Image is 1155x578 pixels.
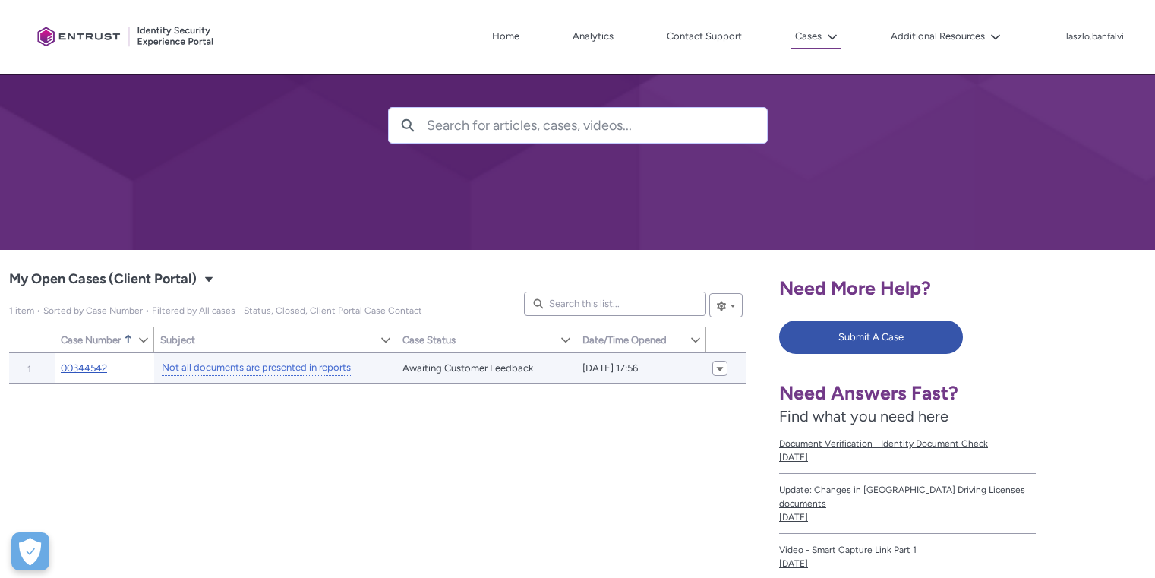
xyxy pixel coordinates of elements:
button: Submit A Case [779,321,963,354]
a: Analytics, opens in new tab [569,25,617,48]
span: My Open Cases (Client Portal) [9,267,197,292]
a: Home [488,25,523,48]
button: Select a List View: Cases [200,270,218,288]
input: Search this list... [524,292,706,316]
a: Date/Time Opened [576,327,690,352]
a: Document Verification - Identity Document Check[DATE] [779,428,1036,474]
button: Search [389,108,427,143]
button: Additional Resources [887,25,1005,48]
lightning-formatted-date-time: [DATE] [779,558,808,569]
span: Case Number [61,334,121,346]
a: Subject [154,327,380,352]
h1: Need Answers Fast? [779,381,1036,405]
span: Video - Smart Capture Link Part 1 [779,543,1036,557]
a: Case Number [55,327,137,352]
span: Update: Changes in [GEOGRAPHIC_DATA] Driving Licenses documents [779,483,1036,510]
a: Not all documents are presented in reports [162,360,351,376]
button: List View Controls [709,293,743,317]
span: Awaiting Customer Feedback [402,361,533,376]
button: Open Preferences [11,532,49,570]
input: Search for articles, cases, videos... [427,108,767,143]
div: Cookie Preferences [11,532,49,570]
span: Need More Help? [779,276,931,299]
span: [DATE] 17:56 [582,361,638,376]
lightning-formatted-date-time: [DATE] [779,452,808,463]
a: 00344542 [61,361,107,376]
lightning-formatted-date-time: [DATE] [779,512,808,523]
a: Update: Changes in [GEOGRAPHIC_DATA] Driving Licenses documents[DATE] [779,474,1036,534]
button: Cases [791,25,841,49]
a: Case Status [396,327,560,352]
p: laszlo.banfalvi [1066,32,1124,43]
table: My Open Cases (Client Portal) [9,352,746,384]
span: My Open Cases (Client Portal) [9,305,422,316]
h2: Cases [388,30,768,77]
button: User Profile laszlo.banfalvi [1065,28,1125,43]
a: Contact Support [663,25,746,48]
span: Find what you need here [779,407,948,425]
span: Document Verification - Identity Document Check [779,437,1036,450]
